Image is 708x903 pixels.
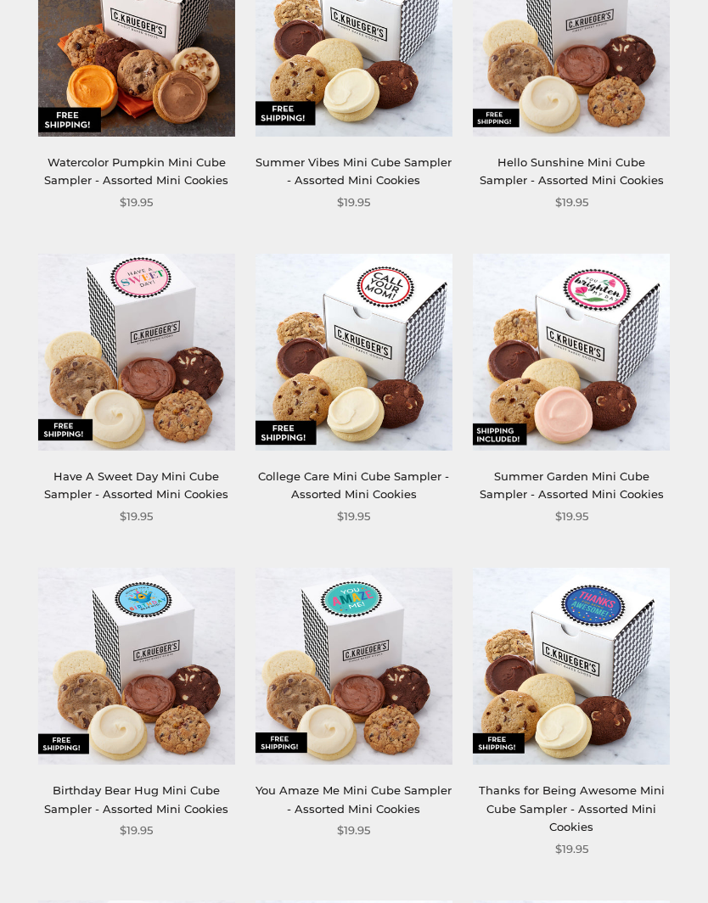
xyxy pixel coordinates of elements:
img: Summer Garden Mini Cube Sampler - Assorted Mini Cookies [473,254,670,451]
span: $19.95 [337,193,370,211]
img: Birthday Bear Hug Mini Cube Sampler - Assorted Mini Cookies [38,568,235,765]
a: Watercolor Pumpkin Mini Cube Sampler - Assorted Mini Cookies [44,155,228,187]
img: College Care Mini Cube Sampler - Assorted Mini Cookies [256,254,452,451]
img: Thanks for Being Awesome Mini Cube Sampler - Assorted Mini Cookies [473,568,670,765]
a: You Amaze Me Mini Cube Sampler - Assorted Mini Cookies [256,783,452,815]
span: $19.95 [555,193,588,211]
a: Thanks for Being Awesome Mini Cube Sampler - Assorted Mini Cookies [479,783,665,833]
span: $19.95 [555,508,588,525]
a: Summer Garden Mini Cube Sampler - Assorted Mini Cookies [480,469,664,501]
span: $19.95 [120,193,153,211]
iframe: Sign Up via Text for Offers [14,838,176,889]
span: $19.95 [337,508,370,525]
a: Birthday Bear Hug Mini Cube Sampler - Assorted Mini Cookies [44,783,228,815]
span: $19.95 [337,822,370,839]
a: Hello Sunshine Mini Cube Sampler - Assorted Mini Cookies [480,155,664,187]
img: You Amaze Me Mini Cube Sampler - Assorted Mini Cookies [256,568,452,765]
img: Have A Sweet Day Mini Cube Sampler - Assorted Mini Cookies [38,254,235,451]
span: $19.95 [120,822,153,839]
span: $19.95 [120,508,153,525]
a: Summer Vibes Mini Cube Sampler - Assorted Mini Cookies [256,155,452,187]
span: $19.95 [555,840,588,858]
a: College Care Mini Cube Sampler - Assorted Mini Cookies [258,469,449,501]
a: Have A Sweet Day Mini Cube Sampler - Assorted Mini Cookies [44,469,228,501]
